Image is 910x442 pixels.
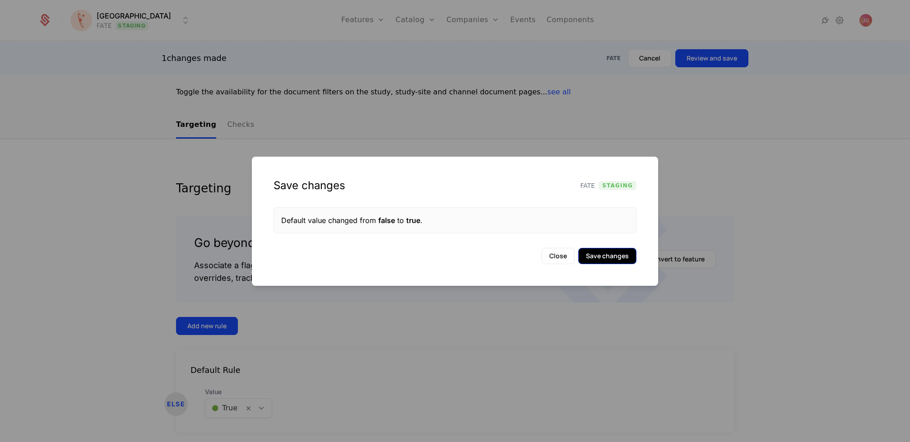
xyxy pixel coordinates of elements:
[406,216,420,225] span: true
[542,248,575,264] button: Close
[578,248,636,264] button: Save changes
[274,178,345,193] div: Save changes
[580,181,595,190] span: FATE
[378,216,395,225] span: false
[281,215,629,226] div: Default value changed from to .
[599,181,636,190] span: Staging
